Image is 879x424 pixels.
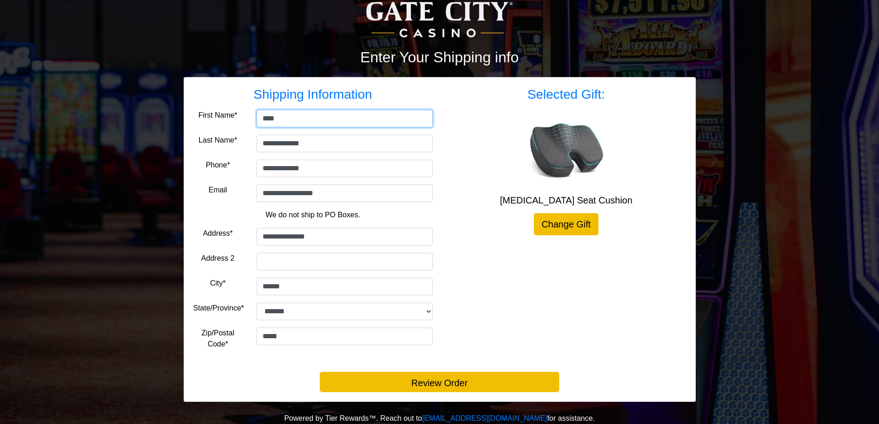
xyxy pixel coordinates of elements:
[422,414,547,422] a: [EMAIL_ADDRESS][DOMAIN_NAME]
[209,185,227,196] label: Email
[210,278,226,289] label: City*
[198,110,237,121] label: First Name*
[198,135,237,146] label: Last Name*
[534,213,599,235] a: Change Gift
[201,253,234,264] label: Address 2
[320,372,559,392] button: Review Order
[193,328,243,350] label: Zip/Postal Code*
[200,209,426,221] p: We do not ship to PO Boxes.
[447,195,686,206] h5: [MEDICAL_DATA] Seat Cushion
[184,48,696,66] h2: Enter Your Shipping info
[447,87,686,102] h3: Selected Gift:
[203,228,233,239] label: Address*
[284,414,595,422] span: Powered by Tier Rewards™. Reach out to for assistance.
[193,87,433,102] h3: Shipping Information
[206,160,230,171] label: Phone*
[193,303,244,314] label: State/Province*
[529,113,603,187] img: Memory Foam Seat Cushion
